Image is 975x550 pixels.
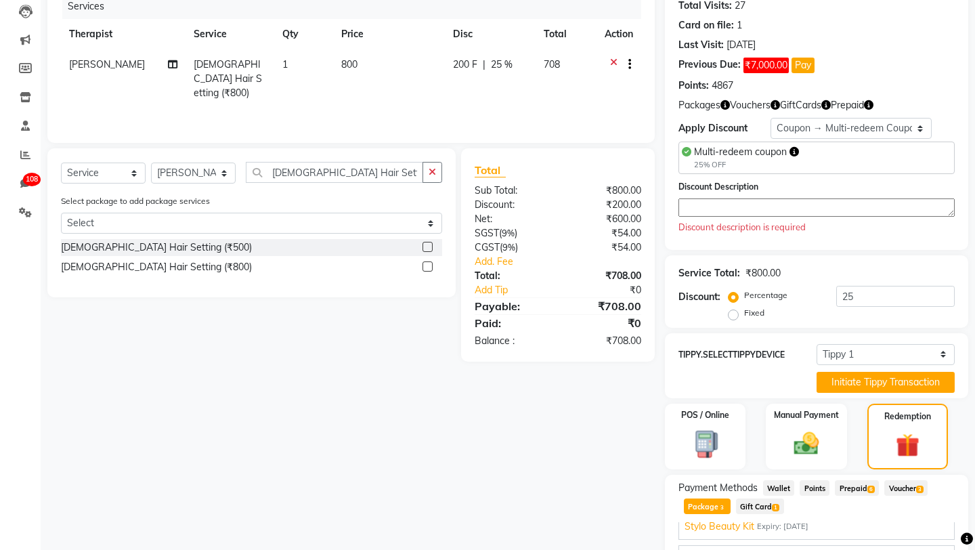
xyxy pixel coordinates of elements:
span: Payment Methods [678,481,758,495]
span: 708 [544,58,560,70]
span: 1 [282,58,288,70]
div: Card on file: [678,18,734,33]
label: Redemption [884,410,931,423]
label: Discount Description [678,181,758,193]
img: _pos-terminal.svg [685,429,726,459]
div: 4867 [712,79,733,93]
span: [PERSON_NAME] [69,58,145,70]
div: Total: [464,269,558,283]
div: ₹800.00 [558,184,651,198]
th: Disc [445,19,536,49]
div: Net: [464,212,558,226]
span: 9% [502,242,515,253]
label: Manual Payment [774,409,839,421]
span: 25 % [491,58,513,72]
div: ₹0 [573,283,651,297]
span: Prepaid [835,480,879,496]
span: GiftCards [780,98,821,112]
span: Packages [678,98,720,112]
span: Expiry: [DATE] [757,521,808,532]
button: Pay [792,58,815,73]
span: 9% [502,228,515,238]
label: POS / Online [681,409,729,421]
div: Sub Total: [464,184,558,198]
div: 25% OFF [694,159,799,171]
span: 6 [867,486,875,494]
div: ₹54.00 [558,226,651,240]
div: Previous Due: [678,58,741,73]
th: Total [536,19,597,49]
div: Payable: [464,298,558,314]
th: Qty [274,19,333,49]
div: ₹200.00 [558,198,651,212]
input: Search or Scan [246,162,423,183]
th: Action [597,19,641,49]
label: Percentage [744,289,787,301]
div: Balance : [464,334,558,348]
span: 3 [718,504,726,512]
span: Package [684,499,731,514]
span: Gift Card [736,499,784,514]
span: 108 [23,173,41,186]
div: Discount: [464,198,558,212]
div: ₹708.00 [558,269,651,283]
div: ₹708.00 [558,334,651,348]
th: Service [186,19,274,49]
span: 200 F [453,58,477,72]
span: Wallet [763,480,795,496]
label: Fixed [744,307,764,319]
span: | [483,58,485,72]
div: 1 [737,18,742,33]
span: Multi-redeem coupon [694,146,787,158]
a: Add. Fee [464,255,651,269]
div: [DEMOGRAPHIC_DATA] Hair Setting (₹800) [61,260,252,274]
div: Discount description is required [678,221,955,234]
div: ₹800.00 [745,266,781,280]
span: ₹7,000.00 [743,58,789,73]
div: ₹0 [558,315,651,331]
div: Apply Discount [678,121,771,135]
span: 1 [772,504,779,512]
div: Service Total: [678,266,740,280]
span: Stylo Beauty Kit [685,520,754,534]
div: Points: [678,79,709,93]
span: SGST [475,227,499,239]
span: 3 [916,486,924,494]
div: Paid: [464,315,558,331]
span: Prepaid [831,98,864,112]
span: Voucher [884,480,928,496]
a: 108 [4,173,37,195]
div: Last Visit: [678,38,724,52]
img: _cash.svg [786,429,827,458]
label: TIPPY.SELECTTIPPYDEVICE [678,349,817,361]
a: Add Tip [464,283,573,297]
div: ₹54.00 [558,240,651,255]
span: Points [800,480,829,496]
div: ( ) [464,226,558,240]
th: Therapist [61,19,186,49]
div: ( ) [464,240,558,255]
div: ₹600.00 [558,212,651,226]
button: Initiate Tippy Transaction [817,372,955,393]
div: [DATE] [727,38,756,52]
span: Vouchers [730,98,771,112]
span: CGST [475,241,500,253]
span: [DEMOGRAPHIC_DATA] Hair Setting (₹800) [194,58,262,99]
img: _gift.svg [888,431,927,460]
span: Total [475,163,506,177]
div: [DEMOGRAPHIC_DATA] Hair Setting (₹500) [61,240,252,255]
div: Discount: [678,290,720,304]
div: ₹708.00 [558,298,651,314]
th: Price [333,19,445,49]
label: Select package to add package services [61,195,210,207]
span: 800 [341,58,357,70]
